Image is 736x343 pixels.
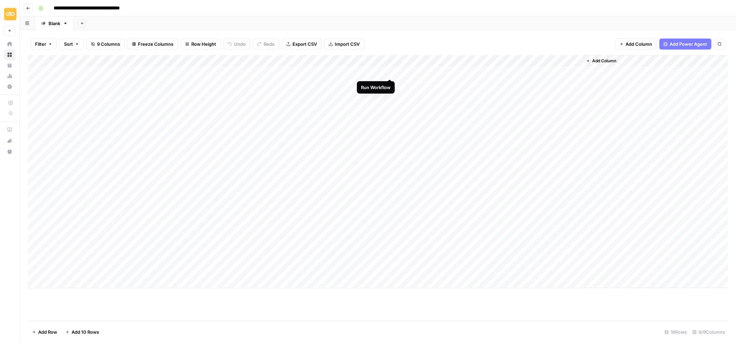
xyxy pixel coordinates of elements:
[659,39,711,50] button: Add Power Agent
[72,329,99,335] span: Add 10 Rows
[4,6,15,23] button: Workspace: Sinch
[60,39,84,50] button: Sort
[662,326,690,337] div: 18 Rows
[335,41,360,47] span: Import CSV
[4,124,15,135] a: AirOps Academy
[4,39,15,50] a: Home
[234,41,246,47] span: Undo
[253,39,279,50] button: Redo
[4,49,15,60] a: Browse
[191,41,216,47] span: Row Height
[138,41,173,47] span: Freeze Columns
[28,326,61,337] button: Add Row
[4,146,15,157] button: Help + Support
[35,17,74,30] a: Blank
[223,39,250,50] button: Undo
[4,71,15,82] a: Usage
[86,39,125,50] button: 9 Columns
[264,41,275,47] span: Redo
[4,136,15,146] div: What's new?
[615,39,657,50] button: Add Column
[35,41,46,47] span: Filter
[292,41,317,47] span: Export CSV
[97,41,120,47] span: 9 Columns
[4,60,15,71] a: Your Data
[38,329,57,335] span: Add Row
[61,326,103,337] button: Add 10 Rows
[31,39,57,50] button: Filter
[49,20,60,27] div: Blank
[4,135,15,146] button: What's new?
[583,56,619,65] button: Add Column
[181,39,221,50] button: Row Height
[282,39,321,50] button: Export CSV
[4,81,15,92] a: Settings
[592,58,616,64] span: Add Column
[127,39,178,50] button: Freeze Columns
[626,41,652,47] span: Add Column
[690,326,728,337] div: 9/9 Columns
[670,41,707,47] span: Add Power Agent
[4,8,17,20] img: Sinch Logo
[64,41,73,47] span: Sort
[324,39,364,50] button: Import CSV
[361,84,391,91] div: Run Workflow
